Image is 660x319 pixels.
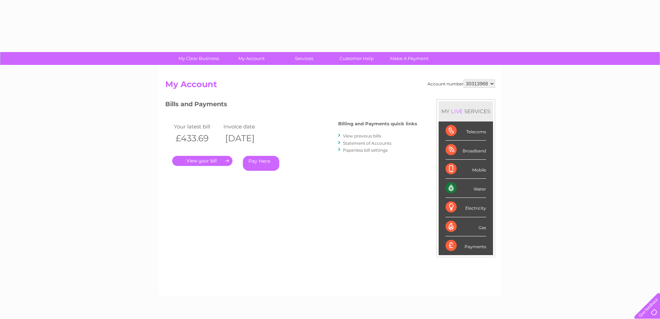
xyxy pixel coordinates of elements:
a: Customer Help [328,52,385,65]
a: My Clear Business [170,52,227,65]
div: Water [446,179,486,198]
div: Telecoms [446,121,486,141]
div: Electricity [446,198,486,217]
div: MY SERVICES [439,101,493,121]
div: LIVE [450,108,464,115]
a: Pay Here [243,156,279,171]
div: Gas [446,217,486,236]
div: Account number [428,79,495,88]
a: View previous bills [343,133,381,138]
a: Make A Payment [381,52,438,65]
h4: Billing and Payments quick links [338,121,417,126]
a: . [172,156,232,166]
a: Paperless bill settings [343,148,388,153]
a: Statement of Accounts [343,141,391,146]
div: Broadband [446,141,486,160]
th: [DATE] [222,131,272,145]
h3: Bills and Payments [165,99,417,111]
a: Services [275,52,333,65]
th: £433.69 [172,131,222,145]
div: Payments [446,236,486,255]
a: My Account [223,52,280,65]
div: Mobile [446,160,486,179]
h2: My Account [165,79,495,93]
td: Invoice date [222,122,272,131]
td: Your latest bill [172,122,222,131]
